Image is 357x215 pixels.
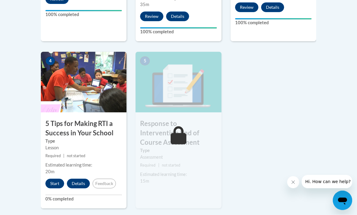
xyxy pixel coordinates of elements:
[140,163,156,168] span: Required
[261,3,284,12] button: Details
[67,179,90,189] button: Details
[235,18,312,20] div: Your progress
[45,179,64,189] button: Start
[166,12,189,21] button: Details
[45,10,122,12] div: Your progress
[235,20,312,26] label: 100% completed
[63,154,64,158] span: |
[140,12,163,21] button: Review
[45,162,122,169] div: Estimated learning time:
[333,191,352,210] iframe: Button to launch messaging window
[45,12,122,18] label: 100% completed
[140,147,217,154] label: Type
[140,179,149,184] span: 15m
[45,196,122,203] label: 0% completed
[45,57,55,66] span: 4
[140,171,217,178] div: Estimated learning time:
[140,29,217,35] label: 100% completed
[136,119,221,147] h3: Response to Intervention End of Course Assessment
[140,28,217,29] div: Your progress
[235,3,258,12] button: Review
[45,154,61,158] span: Required
[140,57,150,66] span: 5
[140,2,149,7] span: 35m
[158,163,159,168] span: |
[67,154,85,158] span: not started
[162,163,180,168] span: not started
[140,154,217,161] div: Assessment
[41,119,126,138] h3: 5 Tips for Making RTI a Success in Your School
[45,138,122,145] label: Type
[136,52,221,113] img: Course Image
[41,52,126,113] img: Course Image
[45,145,122,151] div: Lesson
[302,175,352,188] iframe: Message from company
[93,179,116,189] button: Feedback
[287,176,299,188] iframe: Close message
[45,169,54,174] span: 20m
